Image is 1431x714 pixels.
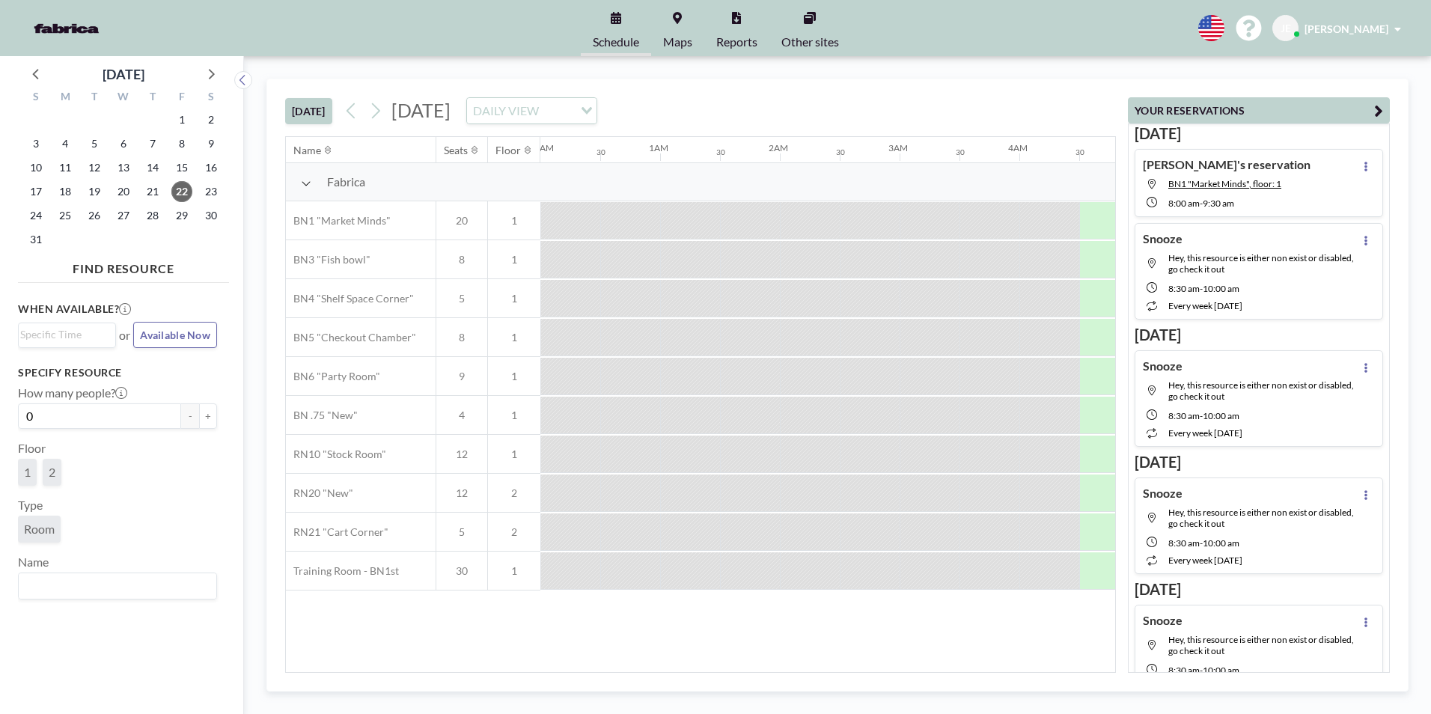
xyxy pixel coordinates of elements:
[119,328,130,343] span: or
[488,448,540,461] span: 1
[1200,283,1203,294] span: -
[286,525,388,539] span: RN21 "Cart Corner"
[1143,358,1183,373] h4: Snooze
[142,157,163,178] span: Thursday, August 14, 2025
[1168,634,1354,656] span: Hey, this resource is either non exist or disabled, go check it out
[20,576,208,596] input: Search for option
[286,409,358,422] span: BN .75 "New"
[1143,231,1183,246] h4: Snooze
[286,253,370,266] span: BN3 "Fish bowl"
[55,181,76,202] span: Monday, August 18, 2025
[1143,157,1311,172] h4: [PERSON_NAME]'s reservation
[436,409,487,422] span: 4
[113,181,134,202] span: Wednesday, August 20, 2025
[1168,555,1242,566] span: every week [DATE]
[293,144,321,157] div: Name
[836,147,845,157] div: 30
[488,409,540,422] span: 1
[1168,410,1200,421] span: 8:30 AM
[716,36,757,48] span: Reports
[956,147,965,157] div: 30
[470,101,542,120] span: DAILY VIEW
[103,64,144,85] div: [DATE]
[1168,427,1242,439] span: every week [DATE]
[663,36,692,48] span: Maps
[25,157,46,178] span: Sunday, August 10, 2025
[488,253,540,266] span: 1
[488,486,540,500] span: 2
[109,88,138,108] div: W
[113,133,134,154] span: Wednesday, August 6, 2025
[436,331,487,344] span: 8
[495,144,521,157] div: Floor
[1168,283,1200,294] span: 8:30 AM
[1203,665,1239,676] span: 10:00 AM
[201,109,222,130] span: Saturday, August 2, 2025
[593,36,639,48] span: Schedule
[596,147,605,157] div: 30
[80,88,109,108] div: T
[25,205,46,226] span: Sunday, August 24, 2025
[286,292,414,305] span: BN4 "Shelf Space Corner"
[488,214,540,228] span: 1
[1168,252,1354,275] span: Hey, this resource is either non exist or disabled, go check it out
[1200,410,1203,421] span: -
[1135,580,1383,599] h3: [DATE]
[18,385,127,400] label: How many people?
[84,133,105,154] span: Tuesday, August 5, 2025
[716,147,725,157] div: 30
[171,109,192,130] span: Friday, August 1, 2025
[1203,537,1239,549] span: 10:00 AM
[142,181,163,202] span: Thursday, August 21, 2025
[467,98,596,123] div: Search for option
[51,88,80,108] div: M
[286,448,386,461] span: RN10 "Stock Room"
[196,88,225,108] div: S
[25,133,46,154] span: Sunday, August 3, 2025
[142,133,163,154] span: Thursday, August 7, 2025
[286,214,391,228] span: BN1 "Market Minds"
[1200,665,1203,676] span: -
[285,98,332,124] button: [DATE]
[1143,613,1183,628] h4: Snooze
[167,88,196,108] div: F
[1143,486,1183,501] h4: Snooze
[24,522,55,537] span: Room
[543,101,572,120] input: Search for option
[436,292,487,305] span: 5
[781,36,839,48] span: Other sites
[488,292,540,305] span: 1
[1135,453,1383,472] h3: [DATE]
[138,88,167,108] div: T
[22,88,51,108] div: S
[286,486,353,500] span: RN20 "New"
[19,573,216,599] div: Search for option
[19,323,115,346] div: Search for option
[888,142,908,153] div: 3AM
[436,486,487,500] span: 12
[55,133,76,154] span: Monday, August 4, 2025
[84,205,105,226] span: Tuesday, August 26, 2025
[488,564,540,578] span: 1
[18,555,49,570] label: Name
[769,142,788,153] div: 2AM
[1168,178,1281,189] span: BN1 "Market Minds", floor: 1
[1135,124,1383,143] h3: [DATE]
[436,448,487,461] span: 12
[286,564,399,578] span: Training Room - BN1st
[201,133,222,154] span: Saturday, August 9, 2025
[18,441,46,456] label: Floor
[1168,537,1200,549] span: 8:30 AM
[436,253,487,266] span: 8
[171,205,192,226] span: Friday, August 29, 2025
[436,525,487,539] span: 5
[488,370,540,383] span: 1
[488,525,540,539] span: 2
[49,465,55,480] span: 2
[199,403,217,429] button: +
[55,205,76,226] span: Monday, August 25, 2025
[20,326,107,343] input: Search for option
[133,322,217,348] button: Available Now
[181,403,199,429] button: -
[113,205,134,226] span: Wednesday, August 27, 2025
